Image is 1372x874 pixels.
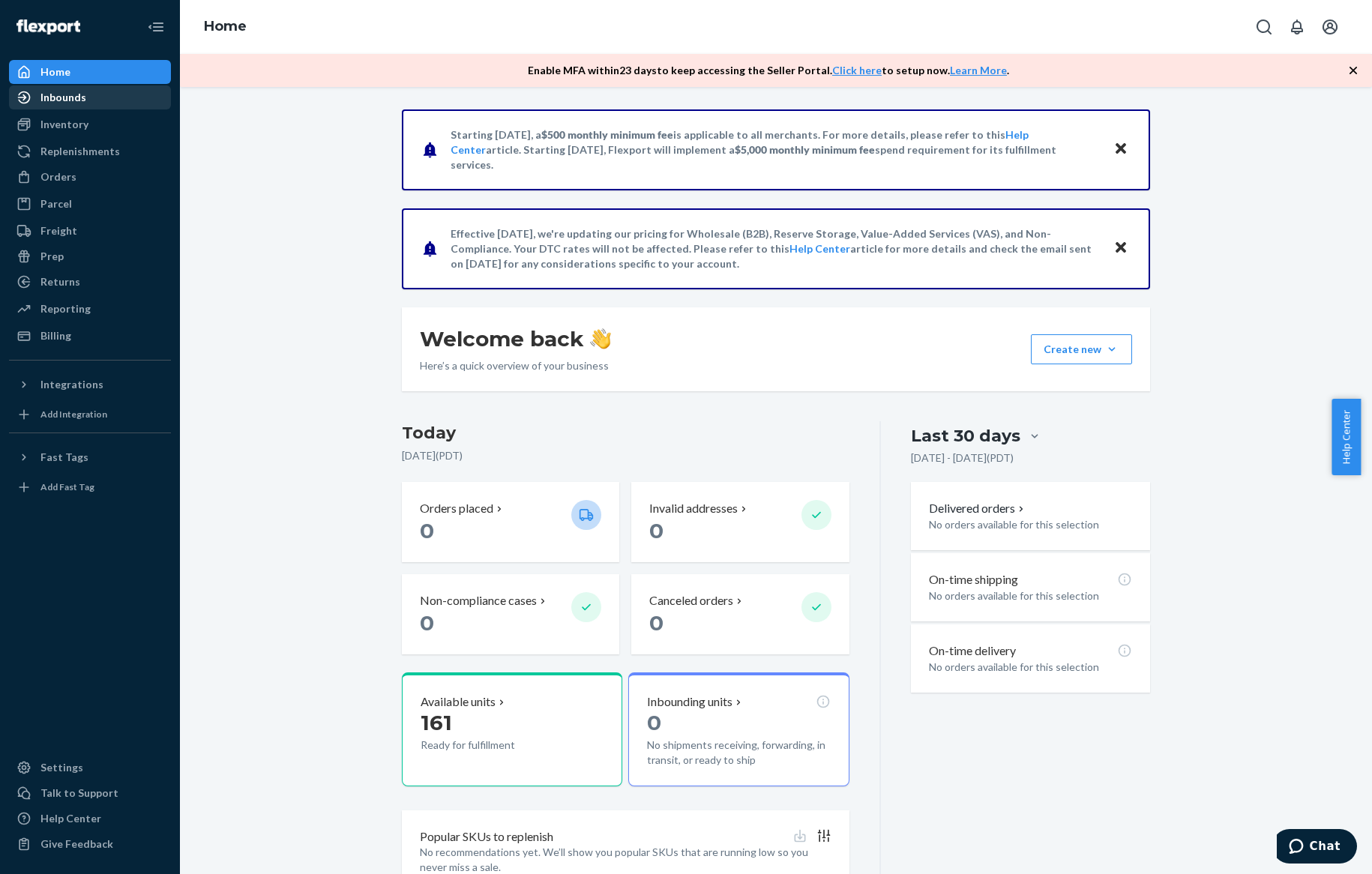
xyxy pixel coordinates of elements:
span: 0 [649,518,664,543]
div: Orders [40,169,76,184]
button: Delivered orders [929,500,1027,517]
div: Last 30 days [911,424,1020,447]
div: Parcel [40,196,72,211]
button: Talk to Support [9,781,171,805]
p: Inbounding units [647,693,732,711]
p: Enable MFA within 23 days to keep accessing the Seller Portal. to setup now. . [528,63,1009,78]
a: Help Center [789,242,850,255]
p: Available units [421,693,496,711]
button: Open notifications [1282,12,1312,42]
button: Integrations [9,373,171,397]
img: hand-wave emoji [590,328,611,349]
ol: breadcrumbs [192,5,259,49]
div: Integrations [40,377,103,392]
button: Inbounding units0No shipments receiving, forwarding, in transit, or ready to ship [628,672,849,786]
div: Add Integration [40,408,107,421]
span: 0 [649,610,664,636]
p: On-time shipping [929,571,1018,588]
p: No orders available for this selection [929,588,1132,603]
div: Settings [40,760,83,775]
a: Home [204,18,247,34]
div: Give Feedback [40,837,113,852]
a: Replenishments [9,139,171,163]
p: Invalid addresses [649,500,738,517]
button: Invalid addresses 0 [631,482,849,562]
h1: Welcome back [420,325,611,352]
div: Billing [40,328,71,343]
p: On-time delivery [929,642,1016,660]
button: Help Center [1332,399,1361,475]
p: [DATE] ( PDT ) [402,448,849,463]
a: Settings [9,756,171,780]
a: Orders [9,165,171,189]
div: Talk to Support [40,786,118,801]
button: Close Navigation [141,12,171,42]
button: Close [1111,238,1131,259]
a: Parcel [9,192,171,216]
a: Add Fast Tag [9,475,171,499]
a: Home [9,60,171,84]
div: Help Center [40,811,101,826]
div: Returns [40,274,80,289]
p: Canceled orders [649,592,733,609]
div: Replenishments [40,144,120,159]
button: Available units161Ready for fulfillment [402,672,622,786]
div: Freight [40,223,77,238]
p: No shipments receiving, forwarding, in transit, or ready to ship [647,738,830,768]
p: Non-compliance cases [420,592,537,609]
div: Add Fast Tag [40,480,94,493]
p: Starting [DATE], a is applicable to all merchants. For more details, please refer to this article... [451,127,1099,172]
div: Fast Tags [40,450,88,465]
span: 0 [420,518,434,543]
a: Help Center [9,807,171,831]
div: Inbounds [40,90,86,105]
button: Create new [1031,334,1132,364]
p: No orders available for this selection [929,660,1132,675]
span: $500 monthly minimum fee [541,128,673,141]
p: Effective [DATE], we're updating our pricing for Wholesale (B2B), Reserve Storage, Value-Added Se... [451,226,1099,271]
p: [DATE] - [DATE] ( PDT ) [911,450,1014,465]
button: Orders placed 0 [402,482,619,562]
span: 0 [647,710,661,735]
div: Prep [40,249,64,264]
a: Returns [9,270,171,294]
iframe: Opens a widget where you can chat to one of our agents [1277,829,1357,867]
span: 0 [420,610,434,636]
h3: Today [402,421,849,445]
button: Canceled orders 0 [631,574,849,654]
button: Fast Tags [9,445,171,469]
button: Non-compliance cases 0 [402,574,619,654]
button: Open Search Box [1249,12,1279,42]
img: Flexport logo [16,19,80,34]
div: Home [40,64,70,79]
p: No orders available for this selection [929,517,1132,532]
a: Prep [9,244,171,268]
a: Billing [9,324,171,348]
div: Reporting [40,301,91,316]
a: Inbounds [9,85,171,109]
p: Here’s a quick overview of your business [420,358,611,373]
a: Click here [832,64,882,76]
div: Inventory [40,117,88,132]
button: Open account menu [1315,12,1345,42]
p: Ready for fulfillment [421,738,559,753]
button: Close [1111,139,1131,160]
button: Give Feedback [9,832,171,856]
a: Learn More [950,64,1007,76]
p: Popular SKUs to replenish [420,828,553,846]
a: Add Integration [9,403,171,427]
span: 161 [421,710,452,735]
a: Reporting [9,297,171,321]
a: Inventory [9,112,171,136]
span: $5,000 monthly minimum fee [735,143,875,156]
a: Freight [9,219,171,243]
p: Orders placed [420,500,493,517]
